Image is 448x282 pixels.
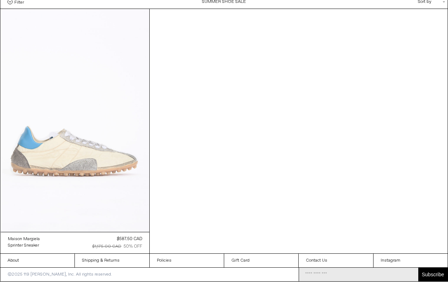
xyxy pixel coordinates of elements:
[0,254,74,267] a: About
[0,268,119,281] p: ©2025 119 [PERSON_NAME], Inc. All rights reserved.
[75,254,149,267] a: Shipping & Returns
[299,254,373,267] a: Contact Us
[1,9,149,232] img: Maison Margiela Sprinters Sneaker
[8,242,40,249] a: Sprinter Sneaker
[418,268,448,281] button: Subscribe
[124,243,142,250] div: 50% OFF
[8,243,39,249] div: Sprinter Sneaker
[92,243,121,250] div: $1,175.00 CAD
[299,268,418,281] input: Email Address
[8,236,40,242] a: Maison Margiela
[150,254,224,267] a: Policies
[224,254,298,267] a: Gift Card
[374,254,448,267] a: Instagram
[117,236,142,242] div: $587.50 CAD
